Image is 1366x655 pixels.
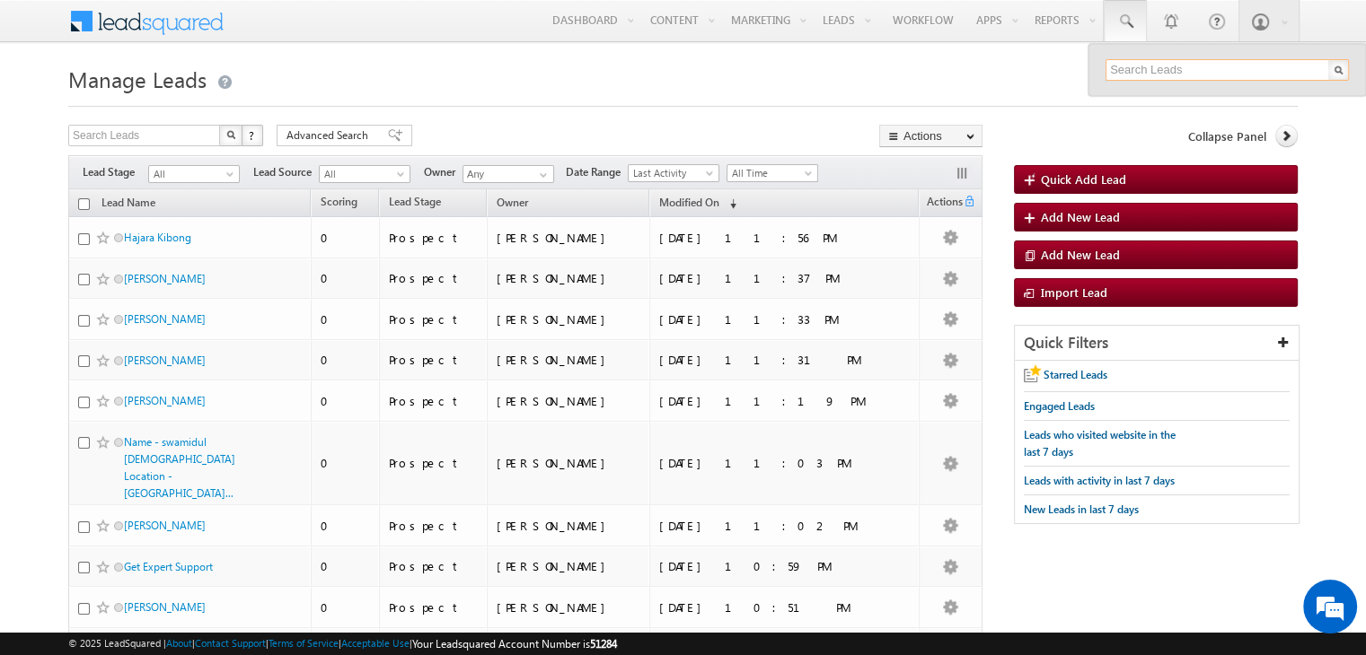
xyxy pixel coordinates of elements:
div: [DATE] 11:56 PM [659,230,906,246]
div: Prospect [389,558,479,574]
a: Scoring [312,192,366,215]
div: 0 [321,270,371,286]
div: 0 [321,393,371,409]
span: Leads with activity in last 7 days [1024,474,1175,487]
span: Date Range [566,164,628,180]
img: Search [226,130,235,139]
a: Get Expert Support [124,560,213,573]
span: (sorted descending) [722,196,736,211]
span: Quick Add Lead [1041,171,1126,187]
div: Prospect [389,599,479,616]
div: [DATE] 10:59 PM [659,558,906,574]
span: Add New Lead [1041,247,1120,262]
div: 0 [321,558,371,574]
a: All [148,165,240,183]
div: [PERSON_NAME] [497,230,642,246]
span: ? [249,127,257,143]
span: New Leads in last 7 days [1024,502,1139,516]
div: [DATE] 11:19 PM [659,393,906,409]
div: Prospect [389,455,479,471]
div: [PERSON_NAME] [497,311,642,327]
a: Lead Name [93,193,164,216]
span: Collapse Panel [1188,128,1266,144]
button: Actions [879,125,983,147]
span: Owner [497,196,528,209]
span: 51284 [590,637,617,651]
div: Prospect [389,393,479,409]
input: Check all records [78,198,90,210]
a: [PERSON_NAME] [124,600,206,614]
div: Prospect [389,352,479,368]
span: Lead Stage [389,195,441,208]
a: Modified On (sorted descending) [650,192,745,215]
input: Type to Search [463,165,554,183]
div: [DATE] 10:51 PM [659,599,906,616]
a: [PERSON_NAME] [124,272,206,285]
a: All [319,165,410,183]
div: [PERSON_NAME] [497,518,642,534]
a: About [166,637,192,649]
div: [DATE] 11:02 PM [659,518,906,534]
a: Contact Support [195,637,266,649]
a: [PERSON_NAME] [124,519,206,532]
div: [DATE] 11:33 PM [659,311,906,327]
span: Engaged Leads [1024,399,1095,413]
span: All [320,166,405,182]
div: [DATE] 11:37 PM [659,270,906,286]
div: Prospect [389,270,479,286]
div: 0 [321,230,371,246]
span: Manage Leads [68,65,207,93]
div: Quick Filters [1015,326,1299,361]
span: Import Lead [1041,284,1107,300]
div: [PERSON_NAME] [497,455,642,471]
div: 0 [321,455,371,471]
a: Last Activity [628,164,719,182]
span: Lead Source [253,164,319,180]
a: [PERSON_NAME] [124,354,206,367]
div: 0 [321,599,371,616]
span: Add New Lead [1041,209,1120,224]
span: Actions [920,192,963,215]
div: [PERSON_NAME] [497,558,642,574]
div: Prospect [389,311,479,327]
a: Show All Items [530,166,552,184]
span: All [149,166,234,182]
span: Starred Leads [1044,368,1107,381]
div: [PERSON_NAME] [497,599,642,616]
div: [DATE] 11:31 PM [659,352,906,368]
div: [PERSON_NAME] [497,352,642,368]
span: Last Activity [629,165,714,181]
span: Scoring [321,195,357,208]
input: Search Leads [1106,59,1349,81]
div: 0 [321,311,371,327]
a: [PERSON_NAME] [124,312,206,326]
span: Your Leadsquared Account Number is [412,637,617,651]
span: © 2025 LeadSquared | | | | | [68,635,617,652]
div: Prospect [389,230,479,246]
button: ? [242,125,263,146]
div: [PERSON_NAME] [497,393,642,409]
div: 0 [321,352,371,368]
span: Advanced Search [286,127,374,144]
span: All Time [727,165,813,181]
div: Prospect [389,518,479,534]
a: All Time [727,164,818,182]
span: Leads who visited website in the last 7 days [1024,428,1176,458]
a: [PERSON_NAME] [124,394,206,407]
span: Owner [424,164,463,180]
a: Hajara Kibong [124,231,191,244]
div: [DATE] 11:03 PM [659,455,906,471]
a: Terms of Service [269,637,339,649]
span: Modified On [659,196,719,209]
div: [PERSON_NAME] [497,270,642,286]
div: 0 [321,518,371,534]
a: Lead Stage [380,192,450,215]
a: Acceptable Use [341,637,410,649]
a: Name - swamidul [DEMOGRAPHIC_DATA] Location -[GEOGRAPHIC_DATA]... [124,435,235,500]
span: Lead Stage [83,164,148,180]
